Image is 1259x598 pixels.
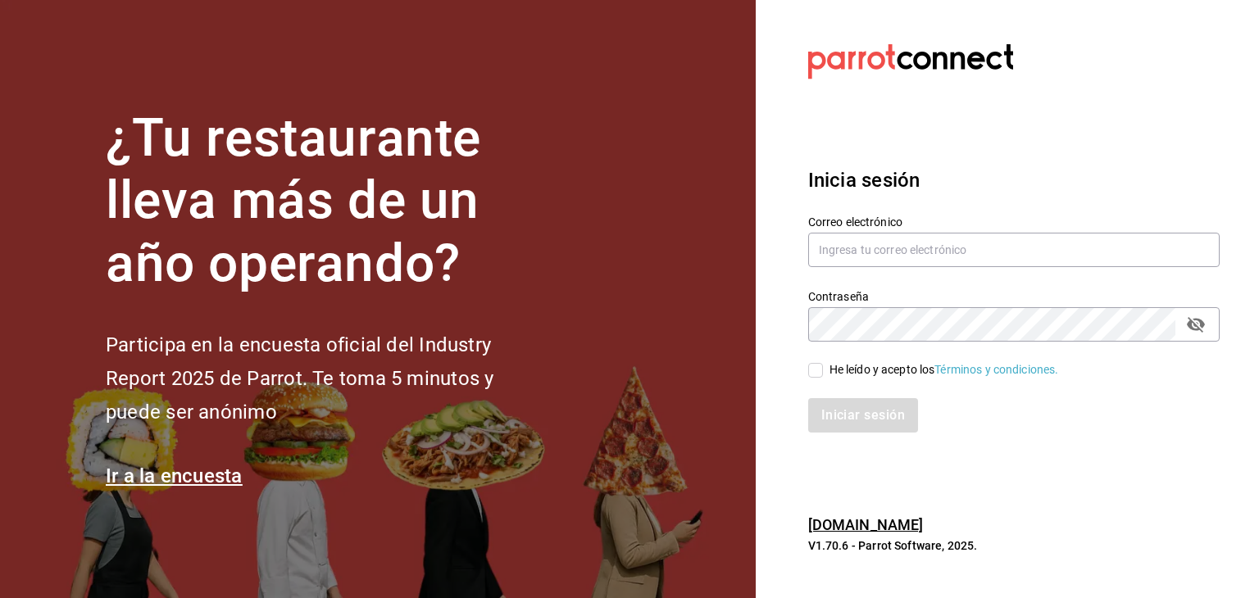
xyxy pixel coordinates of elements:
div: He leído y acepto los [829,361,1059,378]
h1: ¿Tu restaurante lleva más de un año operando? [106,107,548,296]
button: passwordField [1182,310,1210,338]
a: [DOMAIN_NAME] [808,516,924,533]
label: Correo electrónico [808,215,1220,227]
a: Términos y condiciones. [934,363,1058,376]
p: V1.70.6 - Parrot Software, 2025. [808,537,1220,554]
a: Ir a la encuesta [106,464,243,487]
h2: Participa en la encuesta oficial del Industry Report 2025 de Parrot. Te toma 5 minutos y puede se... [106,328,548,428]
input: Ingresa tu correo electrónico [808,233,1220,267]
label: Contraseña [808,290,1220,301]
h3: Inicia sesión [808,165,1220,195]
